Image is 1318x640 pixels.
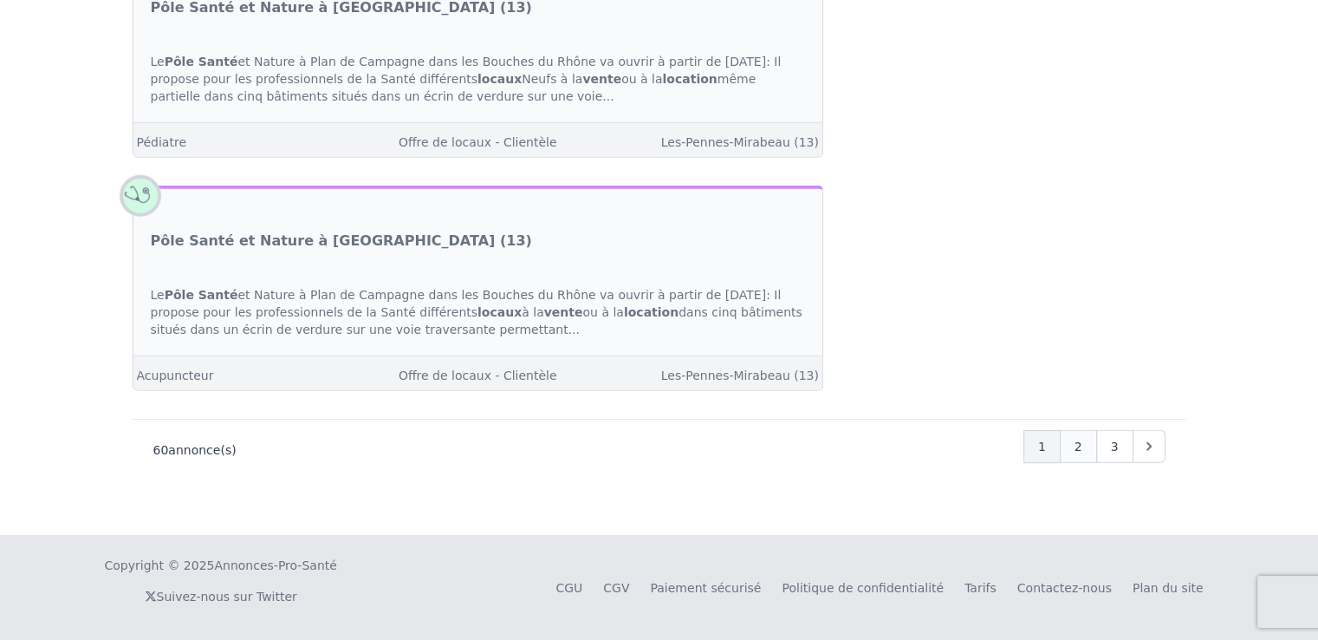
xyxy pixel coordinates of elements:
span: 3 [1111,438,1119,455]
strong: Pôle Santé [165,55,238,69]
div: Le et Nature à Plan de Campagne dans les Bouches du Rhône va ouvrir à partir de [DATE]: Il propos... [133,269,822,356]
span: 1 [1038,438,1046,455]
strong: location [624,305,678,319]
a: Pôle Santé et Nature à [GEOGRAPHIC_DATA] (13) [151,231,532,251]
a: Acupuncteur [137,369,214,382]
strong: vente [544,305,583,319]
a: CGV [603,581,629,595]
a: Contactez-nous [1017,581,1112,595]
strong: vente [582,72,621,86]
strong: Pôle Santé [165,288,238,302]
span: 60 [153,443,169,457]
nav: Pagination [1024,430,1165,463]
a: Annonces-Pro-Santé [214,557,336,574]
strong: location [662,72,717,86]
strong: locaux [477,305,522,319]
a: Tarifs [964,581,997,595]
p: annonce(s) [153,441,237,459]
a: CGU [555,581,582,595]
a: Suivez-nous sur Twitter [145,590,297,604]
a: Offre de locaux - Clientèle [399,369,557,382]
div: Copyright © 2025 [105,557,337,574]
span: 2 [1075,438,1082,455]
a: Les-Pennes-Mirabeau (13) [661,369,819,382]
div: Le et Nature à Plan de Campagne dans les Bouches du Rhône va ouvrir à partir de [DATE]: Il propos... [133,36,822,122]
a: Plan du site [1133,581,1204,595]
a: Les-Pennes-Mirabeau (13) [661,135,819,149]
a: Politique de confidentialité [782,581,944,595]
strong: locaux [477,72,522,86]
a: Paiement sécurisé [650,581,761,595]
a: Pédiatre [137,135,186,149]
a: Offre de locaux - Clientèle [399,135,557,149]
